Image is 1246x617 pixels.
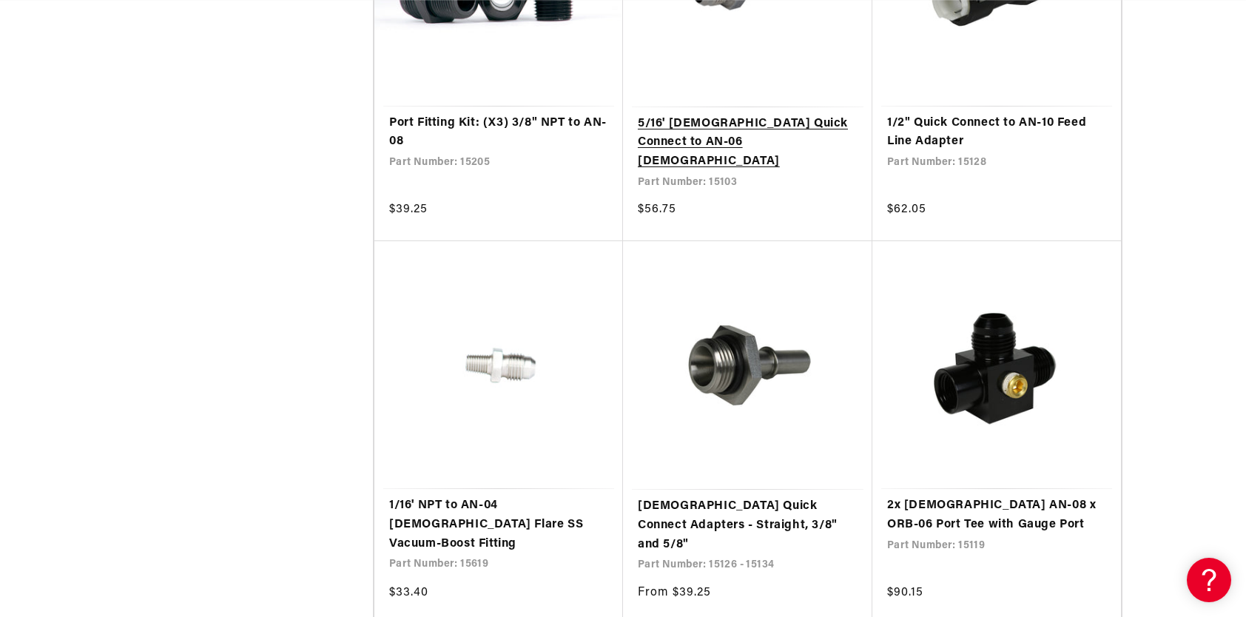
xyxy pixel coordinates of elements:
[389,496,608,553] a: 1/16' NPT to AN-04 [DEMOGRAPHIC_DATA] Flare SS Vacuum-Boost Fitting
[887,114,1106,152] a: 1/2" Quick Connect to AN-10 Feed Line Adapter
[638,497,858,554] a: [DEMOGRAPHIC_DATA] Quick Connect Adapters - Straight, 3/8" and 5/8"
[389,114,608,152] a: Port Fitting Kit: (X3) 3/8" NPT to AN-08
[638,115,858,172] a: 5/16' [DEMOGRAPHIC_DATA] Quick Connect to AN-06 [DEMOGRAPHIC_DATA]
[887,496,1106,534] a: 2x [DEMOGRAPHIC_DATA] AN-08 x ORB-06 Port Tee with Gauge Port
